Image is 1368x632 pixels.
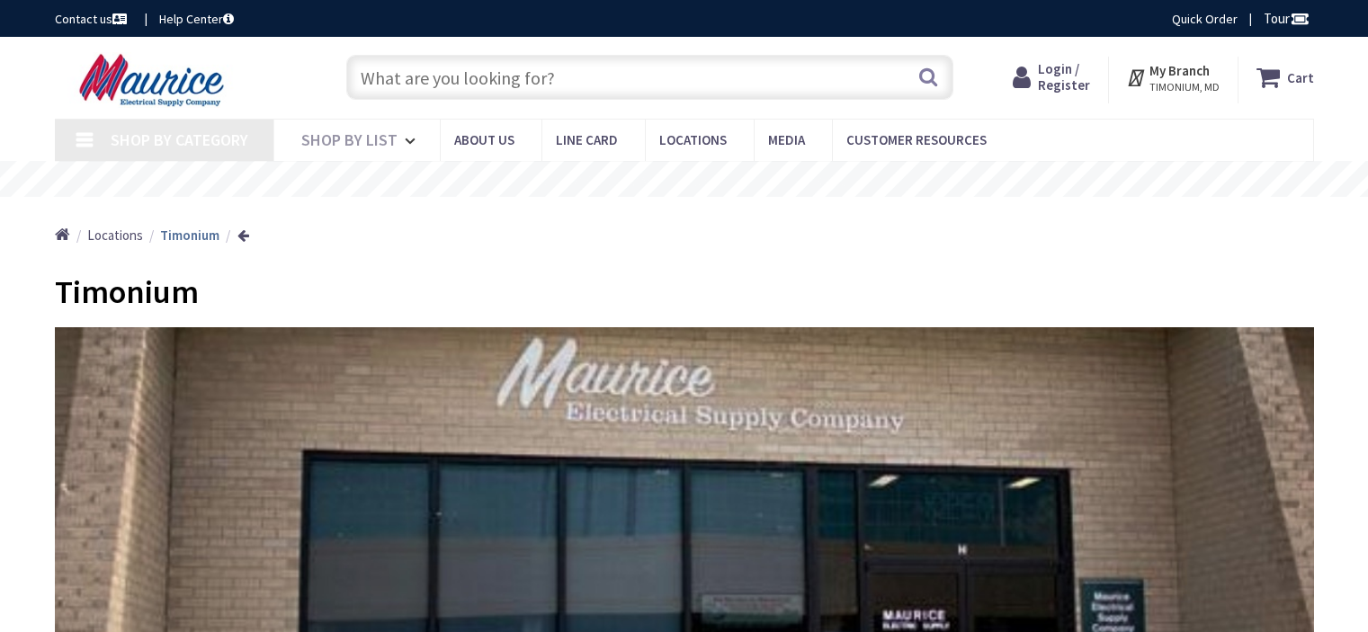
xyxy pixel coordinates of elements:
[87,227,143,244] span: Locations
[55,271,199,312] span: Timonium
[1287,61,1314,93] strong: Cart
[556,131,618,148] span: Line Card
[1038,60,1090,93] span: Login / Register
[55,52,254,108] img: Maurice Electrical Supply Company
[111,129,248,150] span: Shop By Category
[454,131,514,148] span: About us
[301,129,398,150] span: Shop By List
[659,131,727,148] span: Locations
[159,10,234,28] a: Help Center
[520,170,849,190] rs-layer: Free Same Day Pickup at 15 Locations
[55,10,130,28] a: Contact us
[1256,61,1314,93] a: Cart
[1149,62,1210,79] strong: My Branch
[1126,61,1220,93] div: My Branch TIMONIUM, MD
[87,226,143,245] a: Locations
[1013,61,1090,93] a: Login / Register
[1149,80,1220,94] span: TIMONIUM, MD
[846,131,987,148] span: Customer Resources
[160,227,219,244] strong: Timonium
[768,131,805,148] span: Media
[1264,10,1310,27] span: Tour
[1172,10,1238,28] a: Quick Order
[346,55,953,100] input: What are you looking for?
